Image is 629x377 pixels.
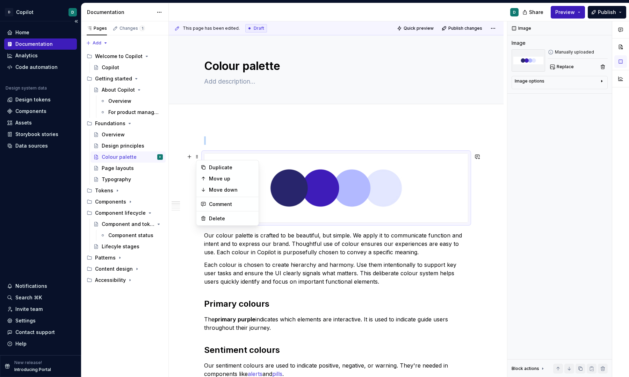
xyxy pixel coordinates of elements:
div: Lifecyle stages [102,243,139,250]
div: Getting started [95,75,132,82]
div: Search ⌘K [15,294,42,301]
button: Contact support [4,327,77,338]
div: Assets [15,119,32,126]
div: Page tree [84,51,166,286]
div: Component status [108,232,153,239]
button: Publish [588,6,626,19]
div: Invite team [15,306,43,313]
div: Delete [209,215,254,222]
a: Overview [97,95,166,107]
a: Storybook stories [4,129,77,140]
div: Colour palette [102,154,137,161]
div: Settings [15,317,36,324]
div: Documentation [87,9,153,16]
a: About Copilot [91,84,166,95]
button: DCopilotD [1,5,80,20]
button: Replace [548,62,577,72]
div: Welcome to Copilot [84,51,166,62]
textarea: Colour palette [203,58,467,74]
div: Tokens [84,185,166,196]
div: Design system data [6,85,47,91]
a: Design tokens [4,94,77,105]
div: Analytics [15,52,38,59]
div: Manually uploaded [548,49,608,55]
button: Publish changes [440,23,485,33]
div: Help [15,340,27,347]
span: Publish changes [448,26,482,31]
div: Pages [87,26,107,31]
div: D [5,8,13,16]
div: Image [512,40,526,47]
div: Data sources [15,142,48,149]
div: Patterns [84,252,166,263]
span: Draft [254,26,264,31]
a: Code automation [4,62,77,73]
a: Component and token lifecycle [91,219,166,230]
div: Home [15,29,29,36]
div: Block actions [512,366,539,371]
div: About Copilot [102,86,135,93]
span: 1 [139,26,145,31]
a: Home [4,27,77,38]
div: Copilot [102,64,119,71]
div: Accessibility [95,277,126,284]
div: D [71,9,74,15]
div: Move down [209,186,254,193]
div: Documentation [15,41,53,48]
div: Foundations [84,118,166,129]
a: Component status [97,230,166,241]
button: Collapse sidebar [71,16,81,26]
div: Duplicate [209,164,254,171]
div: Content design [95,265,133,272]
span: Share [529,9,543,16]
a: Design principles [91,140,166,151]
p: Introducing Portal [14,367,51,372]
button: Image options [515,78,605,87]
div: Component and token lifecycle [102,221,154,228]
div: Tokens [95,187,113,194]
span: Quick preview [404,26,434,31]
div: Components [84,196,166,207]
div: Components [95,198,126,205]
div: Design principles [102,142,144,149]
a: Analytics [4,50,77,61]
div: Welcome to Copilot [95,53,143,60]
h2: Sentiment colours [204,344,468,356]
div: Storybook stories [15,131,58,138]
span: This page has been edited. [183,26,240,31]
a: Page layouts [91,163,166,174]
a: Components [4,106,77,117]
div: Move up [209,175,254,182]
div: Components [15,108,46,115]
a: Assets [4,117,77,128]
strong: primary purple [215,316,255,323]
img: ef164cc1-c18e-4285-a128-05f8066f4268.jpg [512,49,545,72]
button: Notifications [4,280,77,292]
div: D [159,154,161,161]
div: Comment [209,201,254,208]
button: Help [4,338,77,349]
div: Code automation [15,64,58,71]
div: D [513,9,516,15]
p: The indicates which elements are interactive. It is used to indicate guide users throughout their... [204,315,468,332]
div: Overview [108,98,131,105]
div: Content design [84,263,166,275]
strong: Primary colours [204,299,269,309]
a: Copilot [91,62,166,73]
div: Patterns [95,254,116,261]
div: Getting started [84,73,166,84]
button: Add [84,38,110,48]
div: Copilot [16,9,34,16]
button: Search ⌘K [4,292,77,303]
a: Documentation [4,38,77,50]
p: Our colour palette is crafted to be beautiful, but simple. We apply it to communicate function an... [204,231,468,256]
button: Quick preview [395,23,437,33]
a: Overview [91,129,166,140]
img: ef164cc1-c18e-4285-a128-05f8066f4268.jpg [204,154,468,222]
button: Preview [551,6,585,19]
div: Design tokens [15,96,51,103]
a: Colour paletteD [91,151,166,163]
div: Component lifecycle [84,207,166,219]
div: Page layouts [102,165,134,172]
div: Contact support [15,329,55,336]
